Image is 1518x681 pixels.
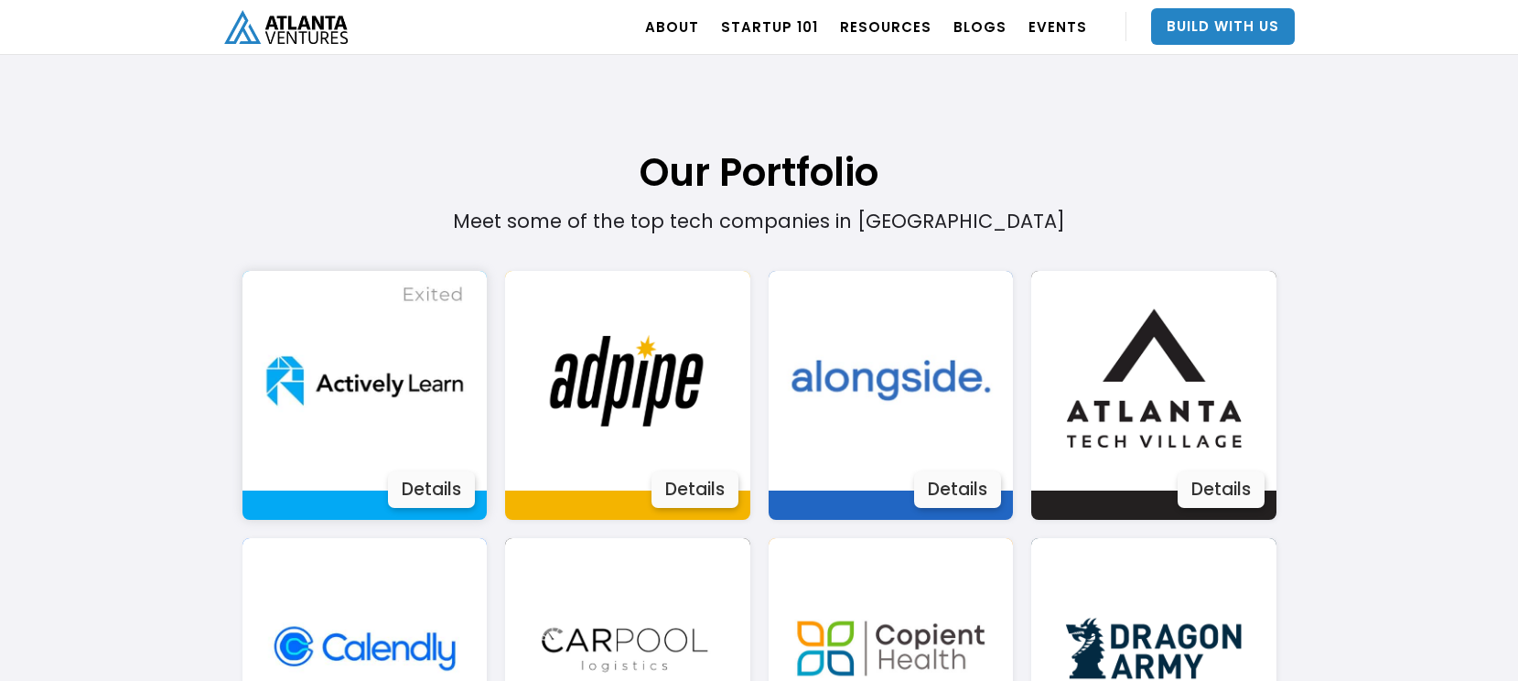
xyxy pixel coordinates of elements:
div: Details [1178,471,1265,508]
img: Image 3 [517,271,737,492]
a: Build With Us [1151,8,1295,45]
div: Details [651,471,738,508]
a: BLOGS [953,1,1007,52]
div: Details [388,471,475,508]
a: ABOUT [645,1,699,52]
a: RESOURCES [840,1,931,52]
img: Image 3 [254,271,475,492]
img: Image 3 [781,271,1001,492]
a: Startup 101 [721,1,818,52]
div: Details [914,471,1001,508]
img: Image 3 [1043,271,1264,492]
a: EVENTS [1028,1,1087,52]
